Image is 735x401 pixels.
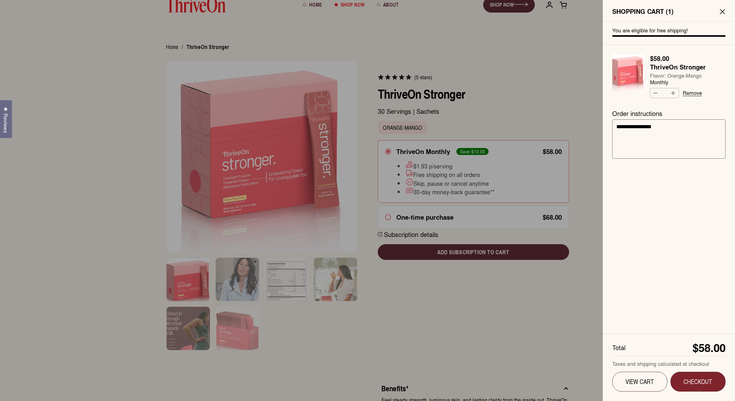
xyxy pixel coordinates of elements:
div: Taxes and shipping calculated at checkout [612,360,726,367]
a: View Cart [612,372,667,392]
button: Decrease quantity [650,88,660,98]
span: Flavor: Orange-Mango [650,72,706,79]
a: ThriveOn Stronger [650,63,706,71]
img: Box of ThriveOn Stronger supplement with a pink design on a white background [612,54,644,92]
span: You are eligible for free shipping! [612,26,688,34]
button: Increase quantity [669,88,679,98]
span: Monthly [650,79,706,85]
a: Remove [683,90,702,96]
span: Total [612,343,625,352]
button: Checkout [670,372,726,392]
span: Checkout [680,378,717,386]
span: 1 [668,7,671,16]
label: Order instructions [612,109,726,118]
span: Shopping Cart ( ) [612,7,674,15]
strong: $58.00 [650,54,669,63]
span: Reviews [2,113,10,133]
span: ThriveOn Stronger [650,62,706,73]
span: View Cart [621,378,658,386]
